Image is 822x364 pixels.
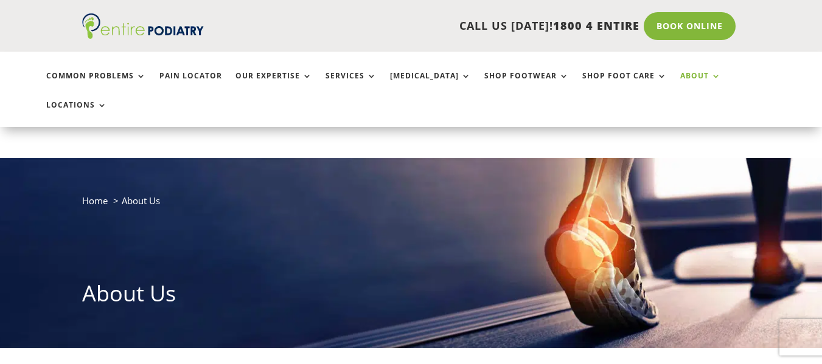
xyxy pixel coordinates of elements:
p: CALL US [DATE]! [232,18,639,34]
a: Home [82,194,108,207]
a: Shop Foot Care [582,72,667,98]
a: Book Online [644,12,736,40]
a: Locations [46,101,107,127]
a: [MEDICAL_DATA] [390,72,471,98]
a: Services [326,72,377,98]
img: logo (1) [82,13,204,39]
a: Common Problems [46,72,146,98]
h1: About Us [82,278,740,315]
a: About [680,72,721,98]
a: Our Expertise [235,72,312,98]
a: Pain Locator [159,72,222,98]
a: Shop Footwear [484,72,569,98]
span: About Us [122,194,160,207]
span: 1800 4 ENTIRE [553,18,639,33]
nav: breadcrumb [82,193,740,218]
a: Entire Podiatry [82,29,204,41]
